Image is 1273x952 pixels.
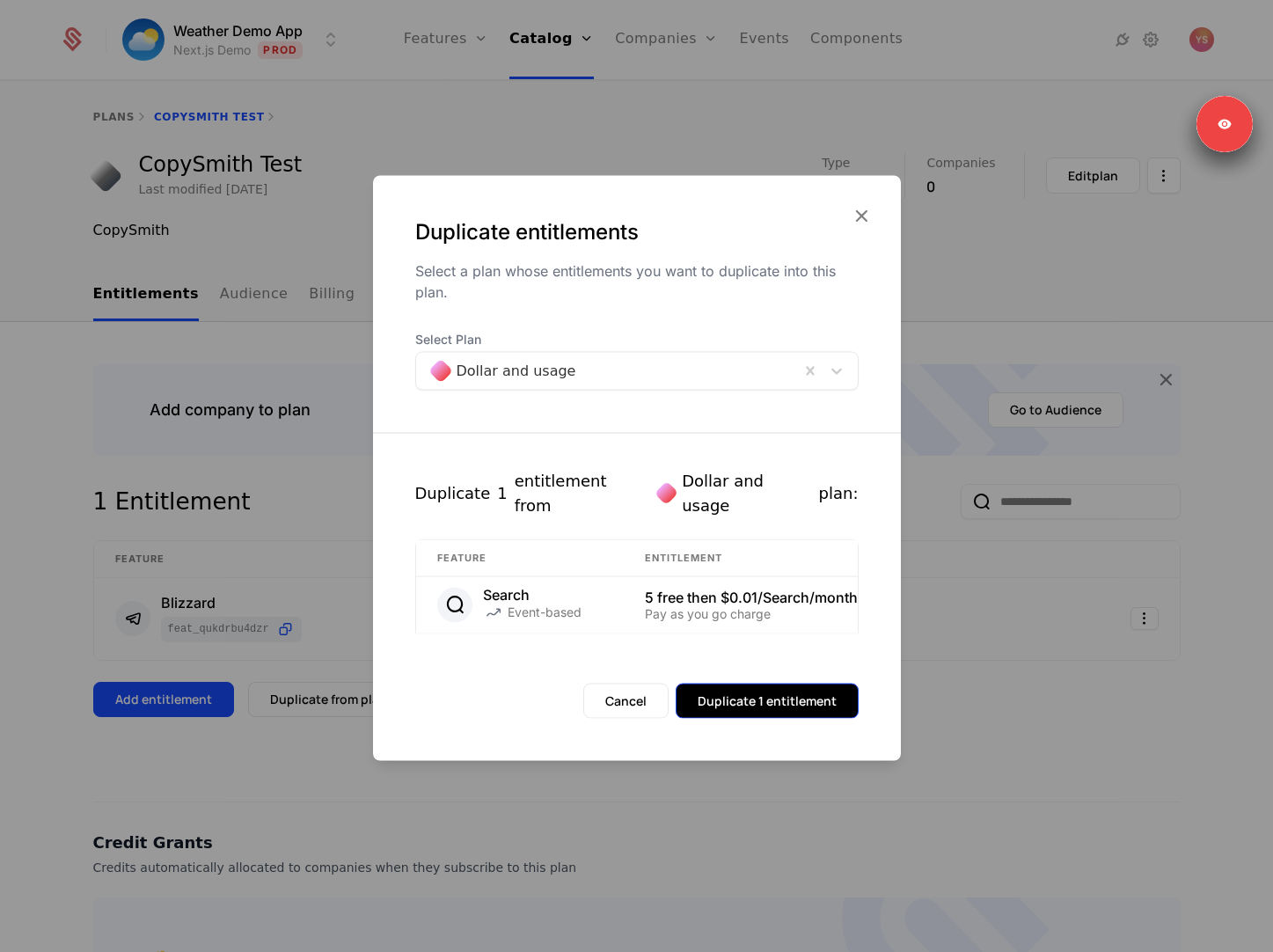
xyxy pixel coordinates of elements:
label: Select Plan [415,331,859,348]
div: 5 free then $0.01/Search/month [645,590,858,604]
span: Event-based [508,603,582,620]
div: Duplicate entitlement from [415,469,859,518]
div: Select a plan whose entitlements you want to duplicate into this plan. [415,260,859,303]
div: Duplicate entitlements [415,218,859,246]
button: Cancel [583,683,669,718]
span: Entitlement [645,552,723,564]
th: Feature [415,539,624,576]
span: 1 [497,481,507,506]
div: Search [483,587,582,601]
span: plan: [819,481,859,506]
button: Duplicate 1 entitlement [676,683,859,718]
span: Dollar and usage [682,469,811,518]
div: Pay as you go charge [645,607,858,619]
